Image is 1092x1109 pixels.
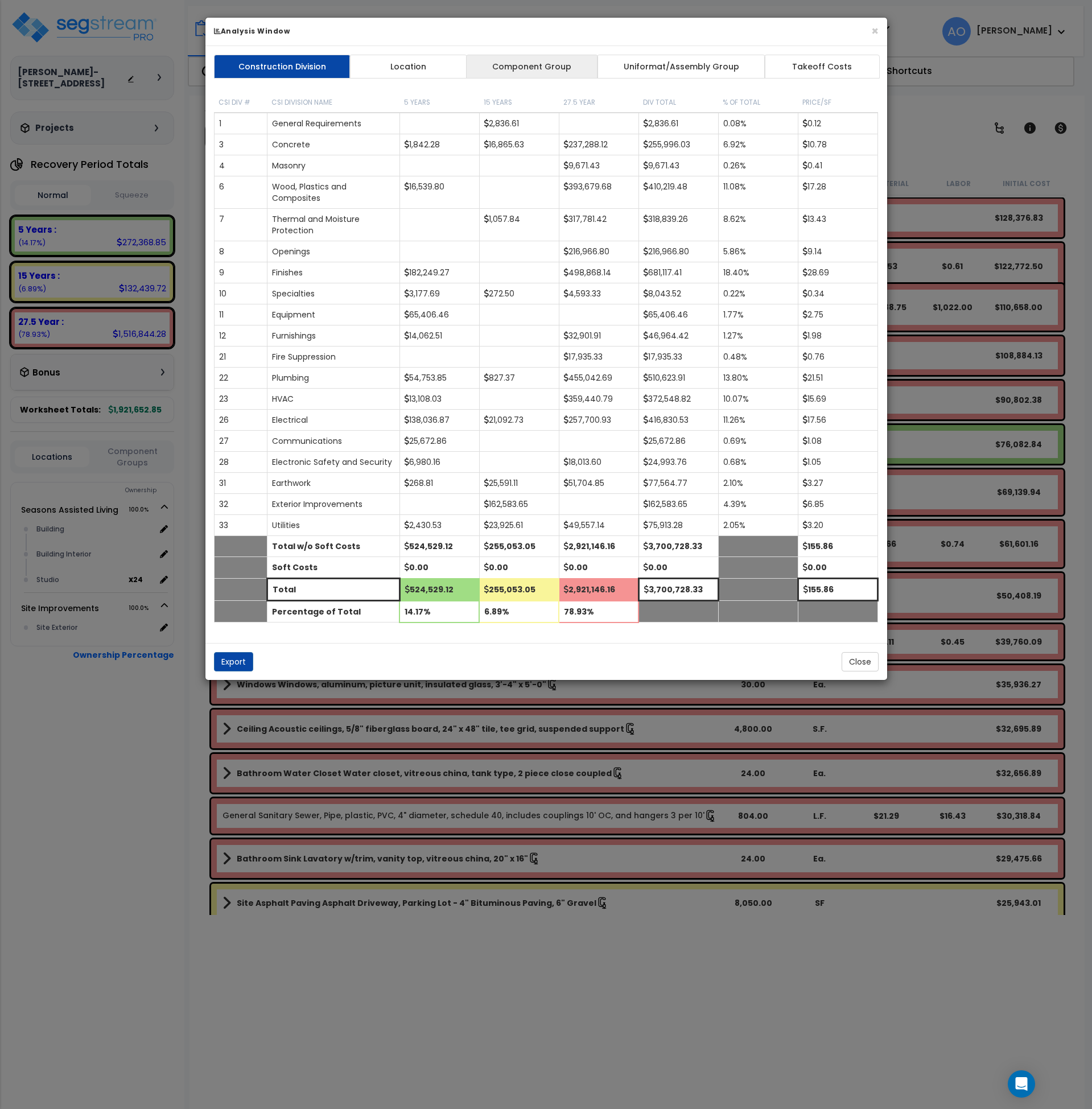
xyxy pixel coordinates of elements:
[798,134,877,155] td: 10.78
[718,262,798,283] td: 18.40%
[214,389,267,410] td: 23
[267,155,399,176] td: Masonry
[842,652,879,671] button: Close
[404,98,430,107] small: 5 Years
[559,579,638,601] td: 2,921,146.16
[643,98,676,107] small: Div Total
[214,176,267,209] td: 6
[479,410,559,431] td: 21,092.73
[267,515,399,536] td: Utilities
[638,452,718,473] td: 24,993.76
[638,113,718,134] td: 2,836.61
[559,536,638,557] td: 2,921,146.16
[718,389,798,410] td: 10.07%
[399,557,479,579] td: 0.00
[214,494,267,515] td: 32
[798,347,877,368] td: 0.76
[272,606,361,617] b: Percentage of Total
[214,347,267,368] td: 21
[267,494,399,515] td: Exterior Improvements
[479,601,559,622] td: 6.89%
[798,389,877,410] td: 15.69
[798,368,877,389] td: 21.51
[559,209,638,241] td: 317,781.42
[349,55,467,79] a: Location
[399,601,479,622] td: 14.17%
[638,134,718,155] td: 255,996.03
[267,473,399,494] td: Earthwork
[798,536,877,557] td: 155.86
[466,55,598,79] a: Component Group
[267,368,399,389] td: Plumbing
[798,283,877,304] td: 0.34
[272,541,360,552] b: Total w/o Soft Costs
[267,304,399,325] td: Equipment
[214,262,267,283] td: 9
[214,209,267,241] td: 7
[214,473,267,494] td: 31
[798,155,877,176] td: 0.41
[267,431,399,452] td: Communications
[559,601,638,622] td: 78.93%
[718,347,798,368] td: 0.48%
[718,494,798,515] td: 4.39%
[559,557,638,579] td: 0.00
[718,113,798,134] td: 0.08%
[798,579,877,601] td: 155.86
[718,134,798,155] td: 6.92%
[718,410,798,431] td: 11.26%
[638,262,718,283] td: 681,117.41
[479,134,559,155] td: 16,865.63
[399,452,479,473] td: 6,980.16
[214,368,267,389] td: 22
[479,536,559,557] td: 255,053.05
[559,347,638,368] td: 17,935.33
[479,283,559,304] td: 272.50
[798,113,877,134] td: 0.12
[479,494,559,515] td: 162,583.65
[798,241,877,262] td: 9.14
[214,283,267,304] td: 10
[267,452,399,473] td: Electronic Safety and Security
[798,262,877,283] td: 28.69
[638,347,718,368] td: 17,935.33
[272,562,318,573] b: Soft Costs
[559,368,638,389] td: 455,042.69
[559,515,638,536] td: 49,557.14
[271,98,332,107] small: CSI Division Name
[638,304,718,325] td: 65,406.46
[597,55,765,79] a: Uniformat/Assembly Group
[214,410,267,431] td: 26
[267,389,399,410] td: HVAC
[267,410,399,431] td: Electrical
[559,134,638,155] td: 237,288.12
[399,579,479,601] td: 524,529.12
[559,262,638,283] td: 498,868.14
[399,410,479,431] td: 138,036.87
[399,283,479,304] td: 3,177.69
[718,473,798,494] td: 2.10%
[638,176,718,209] td: 410,219.48
[399,431,479,452] td: 25,672.86
[559,325,638,347] td: 32,901.91
[273,584,296,595] b: Total
[484,98,512,107] small: 15 Years
[802,98,831,107] small: Price/SF
[559,410,638,431] td: 257,700.93
[559,452,638,473] td: 18,013.60
[718,431,798,452] td: 0.69%
[638,241,718,262] td: 216,966.80
[479,515,559,536] td: 23,925.61
[638,283,718,304] td: 8,043.52
[798,431,877,452] td: 1.08
[718,515,798,536] td: 2.05%
[638,155,718,176] td: 9,671.43
[214,113,267,134] td: 1
[214,155,267,176] td: 4
[798,452,877,473] td: 1.05
[214,304,267,325] td: 11
[798,410,877,431] td: 17.56
[267,209,399,241] td: Thermal and Moisture Protection
[214,241,267,262] td: 8
[267,134,399,155] td: Concrete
